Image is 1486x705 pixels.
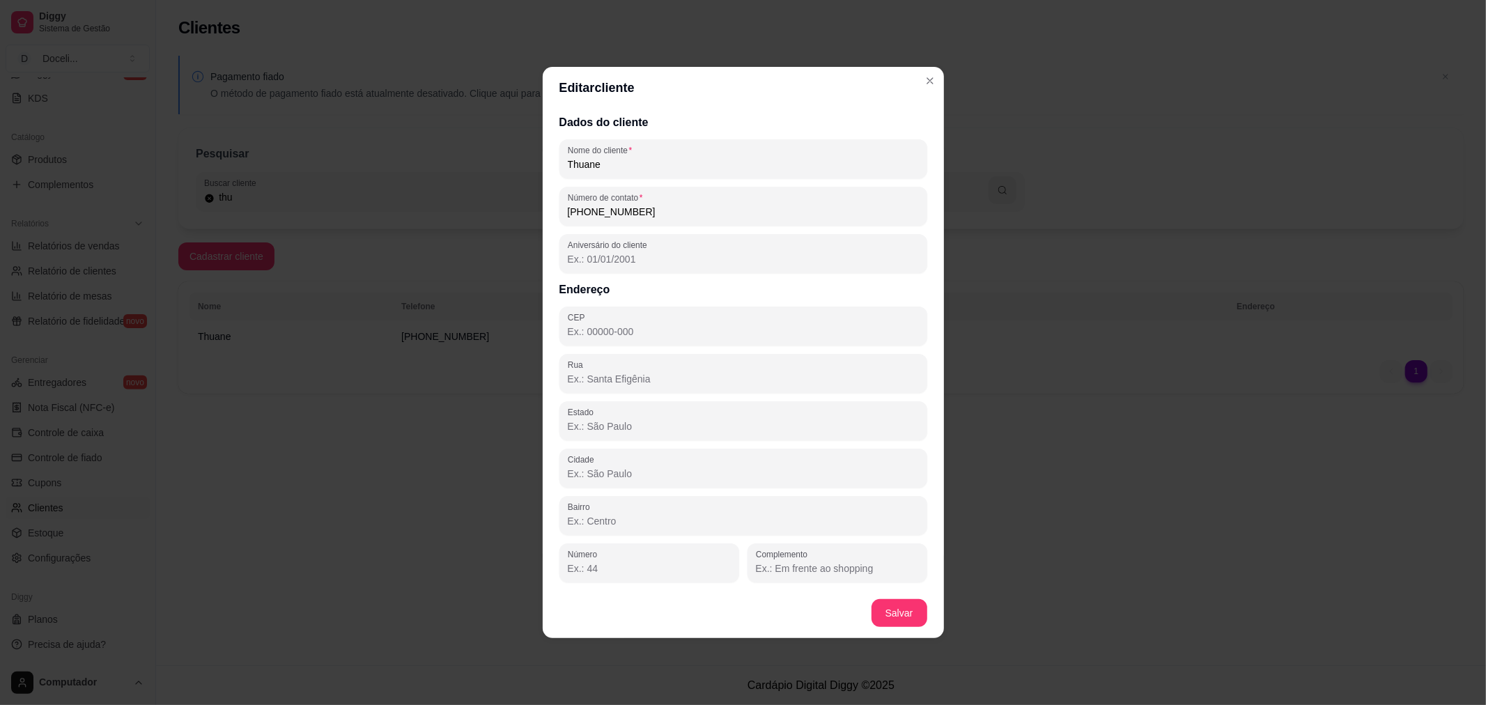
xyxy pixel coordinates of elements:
label: Nome do cliente [568,144,637,156]
label: Número [568,548,602,560]
button: Salvar [872,599,927,627]
label: CEP [568,311,589,323]
h2: Endereço [559,281,927,298]
input: Aniversário do cliente [568,252,919,266]
h2: Dados do cliente [559,114,927,131]
input: Nome do cliente [568,157,919,171]
header: Editar cliente [543,67,944,109]
label: Número de contato [568,192,647,203]
input: Número [568,561,731,575]
input: Número de contato [568,205,919,219]
input: Estado [568,419,919,433]
input: Rua [568,372,919,386]
label: Complemento [756,548,812,560]
button: Close [919,70,941,92]
label: Rua [568,359,588,371]
input: CEP [568,325,919,339]
label: Bairro [568,501,595,513]
label: Cidade [568,454,599,465]
label: Aniversário do cliente [568,239,652,251]
input: Bairro [568,514,919,528]
label: Estado [568,406,598,418]
input: Complemento [756,561,919,575]
input: Cidade [568,467,919,481]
